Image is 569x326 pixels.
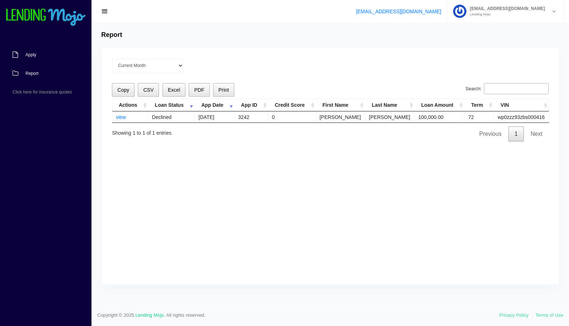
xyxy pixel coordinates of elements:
[466,13,545,16] small: Lending Mojo
[453,5,466,18] img: Profile image
[465,111,494,123] td: 72
[5,9,86,27] img: logo-small.png
[484,83,549,95] input: Search:
[466,83,549,95] label: Search:
[235,99,268,111] th: App ID: activate to sort column ascending
[116,114,126,120] a: view
[13,90,72,94] span: Click here for insurance quotes
[356,9,441,14] a: [EMAIL_ADDRESS][DOMAIN_NAME]
[365,99,415,111] th: Last Name: activate to sort column ascending
[136,312,164,318] a: Lending Mojo
[25,71,38,76] span: Report
[365,111,415,123] td: [PERSON_NAME]
[149,99,195,111] th: Loan Status: activate to sort column ascending
[499,312,529,318] a: Privacy Policy
[97,312,499,319] span: Copyright © 2025. . All rights reserved.
[535,312,563,318] a: Terms of Use
[268,111,316,123] td: 0
[508,126,524,142] a: 1
[415,111,465,123] td: 100,000.00
[149,111,195,123] td: Declined
[494,111,549,123] td: wp0zzz93zbs000416
[189,83,210,97] button: PDF
[25,53,36,57] span: Apply
[268,99,316,111] th: Credit Score: activate to sort column ascending
[466,6,545,11] span: [EMAIL_ADDRESS][DOMAIN_NAME]
[101,31,122,39] h4: Report
[138,83,159,97] button: CSV
[525,126,549,142] a: Next
[112,99,148,111] th: Actions: activate to sort column ascending
[195,99,235,111] th: App Date: activate to sort column ascending
[316,99,366,111] th: First Name: activate to sort column ascending
[235,111,268,123] td: 3242
[112,125,171,137] div: Showing 1 to 1 of 1 entries
[112,83,135,97] button: Copy
[465,99,494,111] th: Term: activate to sort column ascending
[195,111,235,123] td: [DATE]
[194,87,204,93] span: PDF
[415,99,465,111] th: Loan Amount: activate to sort column ascending
[117,87,129,93] span: Copy
[168,87,180,93] span: Excel
[494,99,549,111] th: VIN: activate to sort column ascending
[316,111,366,123] td: [PERSON_NAME]
[213,83,234,97] button: Print
[163,83,186,97] button: Excel
[218,87,229,93] span: Print
[143,87,154,93] span: CSV
[473,126,508,142] a: Previous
